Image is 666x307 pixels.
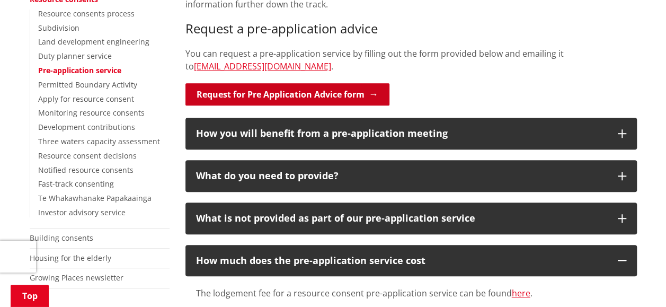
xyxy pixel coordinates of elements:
a: Top [11,285,49,307]
a: Subdivision [38,23,79,33]
button: How much does the pre-application service cost [185,245,637,277]
a: Apply for resource consent [38,94,134,104]
a: Investor advisory service [38,207,126,217]
a: Permitted Boundary Activity [38,80,137,90]
button: What is not provided as part of our pre-application service [185,203,637,234]
iframe: Messenger Launcher [617,262,655,301]
a: Building consents [30,233,93,243]
a: Notified resource consents [38,165,134,175]
p: You can request a pre-application service by filling out the form provided below and emailing it ... [185,47,637,73]
h3: Request a pre-application advice [185,21,637,37]
button: What do you need to provide? [185,160,637,192]
a: Monitoring resource consents [38,108,145,118]
a: Fast-track consenting [38,179,114,189]
a: Housing for the elderly [30,253,111,263]
h3: How you will benefit from a pre-application meeting [196,128,607,139]
a: Duty planner service [38,51,112,61]
div: What do you need to provide? [196,171,607,181]
a: Request for Pre Application Advice form [185,83,389,106]
a: Pre-application service [38,65,121,75]
a: Resource consent decisions [38,151,137,161]
a: Three waters capacity assessment [38,136,160,146]
a: Te Whakawhanake Papakaainga [38,193,152,203]
p: The lodgement fee for a resource consent pre-application service can be found . [196,287,626,300]
a: Development contributions [38,122,135,132]
a: Land development engineering [38,37,149,47]
a: [EMAIL_ADDRESS][DOMAIN_NAME] [194,60,331,72]
a: here [512,287,530,299]
a: Resource consents process [38,8,135,19]
button: How you will benefit from a pre-application meeting [185,118,637,150]
div: What is not provided as part of our pre-application service [196,213,607,224]
a: Growing Places newsletter [30,273,123,283]
div: How much does the pre-application service cost [196,256,607,266]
